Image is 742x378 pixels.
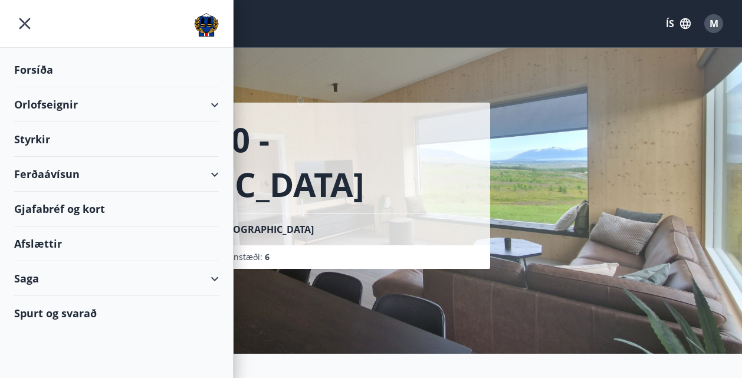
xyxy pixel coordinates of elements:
span: 6 [265,251,270,262]
button: ÍS [659,13,697,34]
div: Gjafabréf og kort [14,192,219,226]
span: M [710,17,718,30]
div: Afslættir [14,226,219,261]
div: Orlofseignir [14,87,219,122]
div: Forsíða [14,52,219,87]
h1: Hyrnuland 20 - [GEOGRAPHIC_DATA] [28,117,476,206]
div: Spurt og svarað [14,296,219,330]
button: menu [14,13,35,34]
div: Styrkir [14,122,219,157]
img: union_logo [194,13,219,37]
span: Svefnstæði : [217,251,270,263]
button: M [700,9,728,38]
div: Ferðaávísun [14,157,219,192]
div: Saga [14,261,219,296]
